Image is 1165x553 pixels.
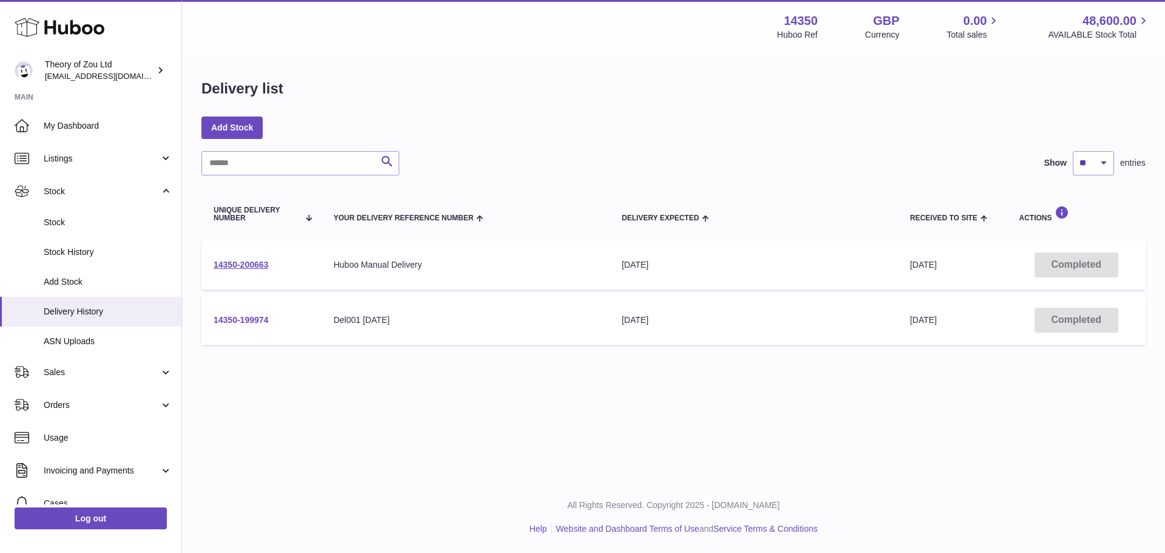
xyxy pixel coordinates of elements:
[1044,157,1067,169] label: Show
[947,29,1001,41] span: Total sales
[44,217,172,228] span: Stock
[1048,13,1150,41] a: 48,600.00 AVAILABLE Stock Total
[622,314,886,326] div: [DATE]
[15,507,167,529] a: Log out
[530,524,547,534] a: Help
[44,186,160,197] span: Stock
[44,120,172,132] span: My Dashboard
[15,61,33,80] img: internalAdmin-14350@internal.huboo.com
[44,399,160,411] span: Orders
[334,214,474,222] span: Your Delivery Reference Number
[214,260,268,270] a: 14350-200663
[44,498,172,509] span: Cases
[44,153,160,165] span: Listings
[1120,157,1146,169] span: entries
[44,246,172,258] span: Stock History
[44,306,172,317] span: Delivery History
[334,314,598,326] div: Del001 [DATE]
[45,71,178,81] span: [EMAIL_ADDRESS][DOMAIN_NAME]
[910,315,937,325] span: [DATE]
[777,29,818,41] div: Huboo Ref
[214,206,299,222] span: Unique Delivery Number
[44,432,172,444] span: Usage
[1048,29,1150,41] span: AVAILABLE Stock Total
[45,59,154,82] div: Theory of Zou Ltd
[201,117,263,138] a: Add Stock
[1019,206,1133,222] div: Actions
[910,260,937,270] span: [DATE]
[44,276,172,288] span: Add Stock
[556,524,699,534] a: Website and Dashboard Terms of Use
[44,465,160,477] span: Invoicing and Payments
[192,500,1155,511] p: All Rights Reserved. Copyright 2025 - [DOMAIN_NAME]
[1082,13,1136,29] span: 48,600.00
[44,367,160,378] span: Sales
[334,259,598,271] div: Huboo Manual Delivery
[622,214,699,222] span: Delivery Expected
[865,29,900,41] div: Currency
[947,13,1001,41] a: 0.00 Total sales
[44,336,172,347] span: ASN Uploads
[552,523,817,535] li: and
[873,13,899,29] strong: GBP
[784,13,818,29] strong: 14350
[964,13,987,29] span: 0.00
[201,79,283,98] h1: Delivery list
[622,259,886,271] div: [DATE]
[214,315,268,325] a: 14350-199974
[714,524,818,534] a: Service Terms & Conditions
[910,214,978,222] span: Received to Site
